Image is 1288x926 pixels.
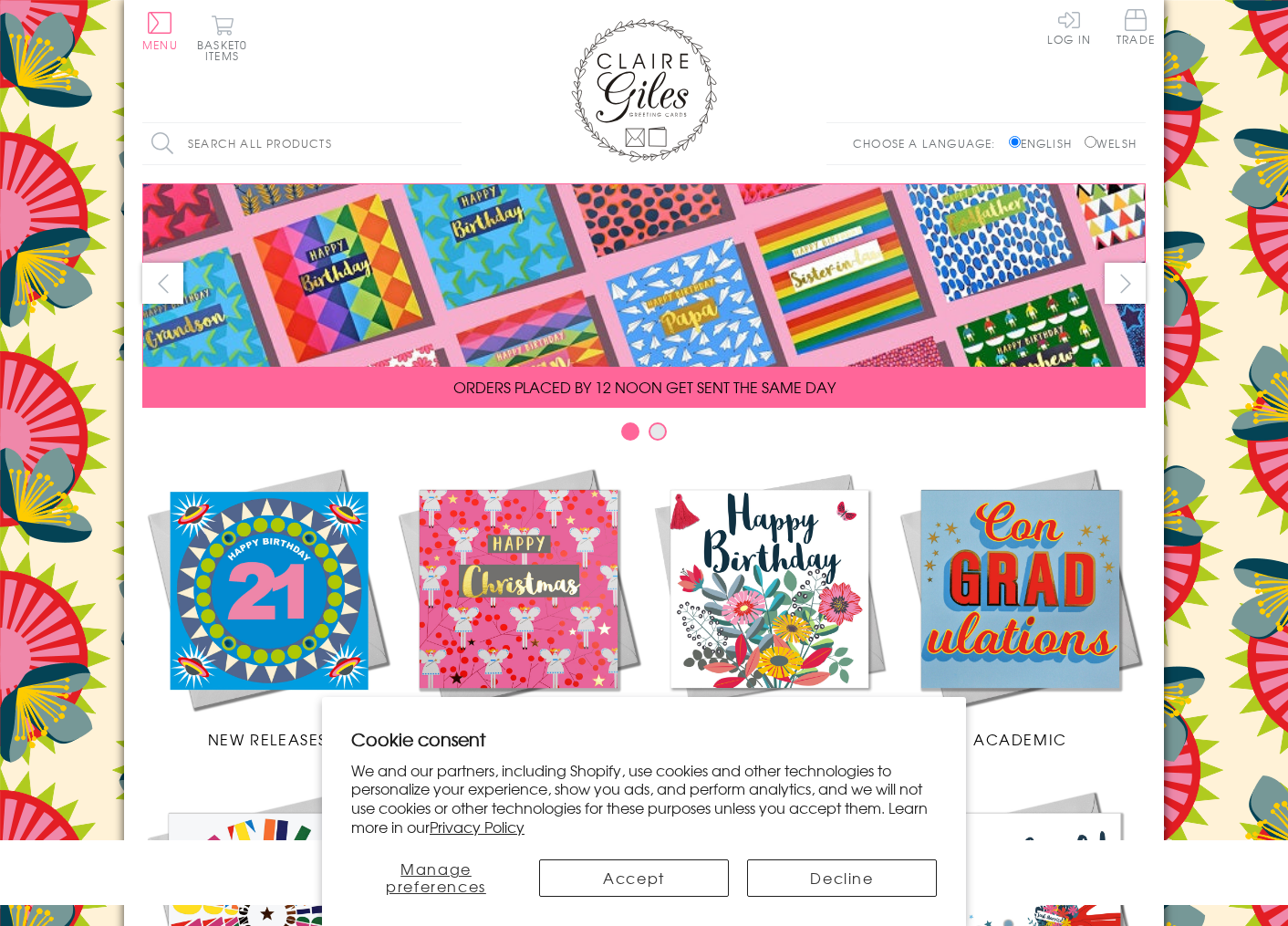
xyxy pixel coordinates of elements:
[1085,136,1096,148] input: Welsh
[142,263,183,304] button: prev
[1047,9,1091,45] a: Log In
[351,761,937,837] p: We and our partners, including Shopify, use cookies and other technologies to personalize your ex...
[205,36,247,64] span: 0 items
[386,858,486,897] span: Manage preferences
[1009,136,1021,148] input: English
[142,421,1146,450] div: Carousel Pagination
[1105,263,1146,304] button: next
[142,123,462,164] input: Search all products
[142,36,178,53] span: Menu
[142,463,393,750] a: New Releases
[1085,135,1137,151] label: Welsh
[1117,9,1155,48] a: Trade
[351,726,937,752] h2: Cookie consent
[142,12,178,50] button: Menu
[393,463,644,750] a: Christmas
[539,859,729,897] button: Accept
[443,123,462,164] input: Search
[430,816,525,838] a: Privacy Policy
[853,135,1005,151] p: Choose a language:
[621,422,639,441] button: Carousel Page 1 (Current Slide)
[644,463,895,750] a: Birthdays
[1117,9,1155,45] span: Trade
[1009,135,1081,151] label: English
[453,376,836,398] span: ORDERS PLACED BY 12 NOON GET SENT THE SAME DAY
[895,463,1146,750] a: Academic
[208,728,327,750] span: New Releases
[197,15,247,61] button: Basket0 items
[649,422,667,441] button: Carousel Page 2
[973,728,1067,750] span: Academic
[747,859,937,897] button: Decline
[351,859,521,897] button: Manage preferences
[571,18,717,162] img: Claire Giles Greetings Cards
